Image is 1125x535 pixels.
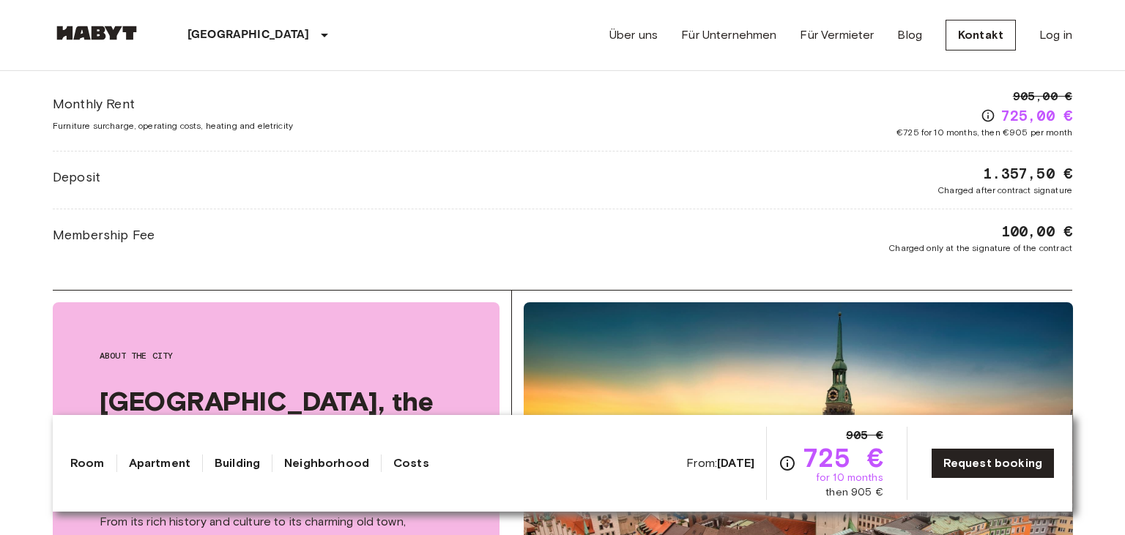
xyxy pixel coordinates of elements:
a: Neighborhood [284,454,369,472]
span: Charged only at the signature of the contract [888,242,1072,255]
img: Habyt [53,26,141,40]
b: [DATE] [717,456,754,470]
span: Charged after contract signature [937,184,1072,197]
a: Kontakt [946,20,1016,50]
a: Building [215,454,260,472]
span: 725,00 € [1001,105,1072,126]
p: [GEOGRAPHIC_DATA] [187,26,310,44]
span: Monthly Rent [53,94,293,113]
span: €725 for 10 months, then €905 per month [896,126,1072,139]
span: 1.357,50 € [983,163,1072,184]
a: Über uns [609,26,658,44]
a: Blog [897,26,922,44]
span: About the city [100,349,453,362]
a: Request booking [931,448,1055,479]
svg: Check cost overview for full price breakdown. Please note that discounts apply to new joiners onl... [981,108,995,123]
a: Apartment [129,454,190,472]
span: then 905 € [825,485,883,500]
svg: Check cost overview for full price breakdown. Please note that discounts apply to new joiners onl... [779,454,796,472]
span: 100,00 € [1001,221,1072,242]
span: for 10 months [816,471,883,485]
span: 725 € [802,444,883,471]
a: Costs [393,454,429,472]
span: Deposit [53,168,100,187]
a: Für Vermieter [800,26,874,44]
span: [GEOGRAPHIC_DATA], the lively capital of [GEOGRAPHIC_DATA] [100,386,453,478]
a: Log in [1039,26,1072,44]
span: From: [686,455,754,471]
span: 905,00 € [1013,88,1072,105]
span: 905 € [846,427,883,444]
span: Furniture surcharge, operating costs, heating and eletricity [53,119,293,132]
a: Room [70,454,105,472]
span: Membership Fee [53,225,155,244]
a: Für Unternehmen [681,26,776,44]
